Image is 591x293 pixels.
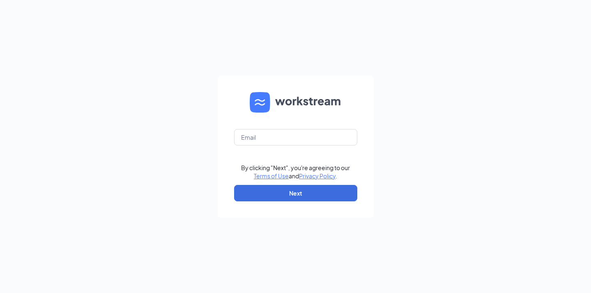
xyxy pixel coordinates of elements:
[250,92,342,113] img: WS logo and Workstream text
[254,172,289,180] a: Terms of Use
[234,129,357,145] input: Email
[234,185,357,201] button: Next
[299,172,336,180] a: Privacy Policy
[241,164,350,180] div: By clicking "Next", you're agreeing to our and .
